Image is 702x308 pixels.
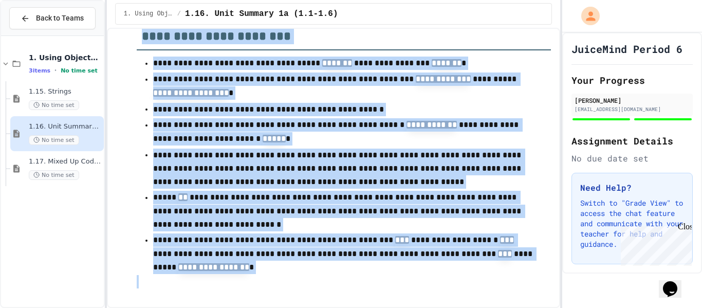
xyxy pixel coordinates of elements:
iframe: chat widget [659,267,692,298]
span: No time set [61,67,98,74]
span: Back to Teams [36,13,84,24]
span: 1. Using Objects and Methods [29,53,102,62]
h2: Your Progress [571,73,693,87]
h3: Need Help? [580,182,684,194]
span: 1.15. Strings [29,87,102,96]
span: 1. Using Objects and Methods [124,10,173,18]
div: [PERSON_NAME] [575,96,690,105]
div: No due date set [571,152,693,165]
iframe: chat widget [617,222,692,266]
span: 1.16. Unit Summary 1a (1.1-1.6) [29,122,102,131]
span: • [54,66,57,75]
div: [EMAIL_ADDRESS][DOMAIN_NAME] [575,105,690,113]
span: 1.17. Mixed Up Code Practice 1.1-1.6 [29,157,102,166]
span: No time set [29,135,79,145]
div: Chat with us now!Close [4,4,71,65]
p: Switch to "Grade View" to access the chat feature and communicate with your teacher for help and ... [580,198,684,249]
span: / [177,10,181,18]
span: No time set [29,100,79,110]
span: No time set [29,170,79,180]
h1: JuiceMind Period 6 [571,42,682,56]
h2: Assignment Details [571,134,693,148]
button: Back to Teams [9,7,96,29]
span: 1.16. Unit Summary 1a (1.1-1.6) [185,8,338,20]
div: My Account [570,4,602,28]
span: 3 items [29,67,50,74]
